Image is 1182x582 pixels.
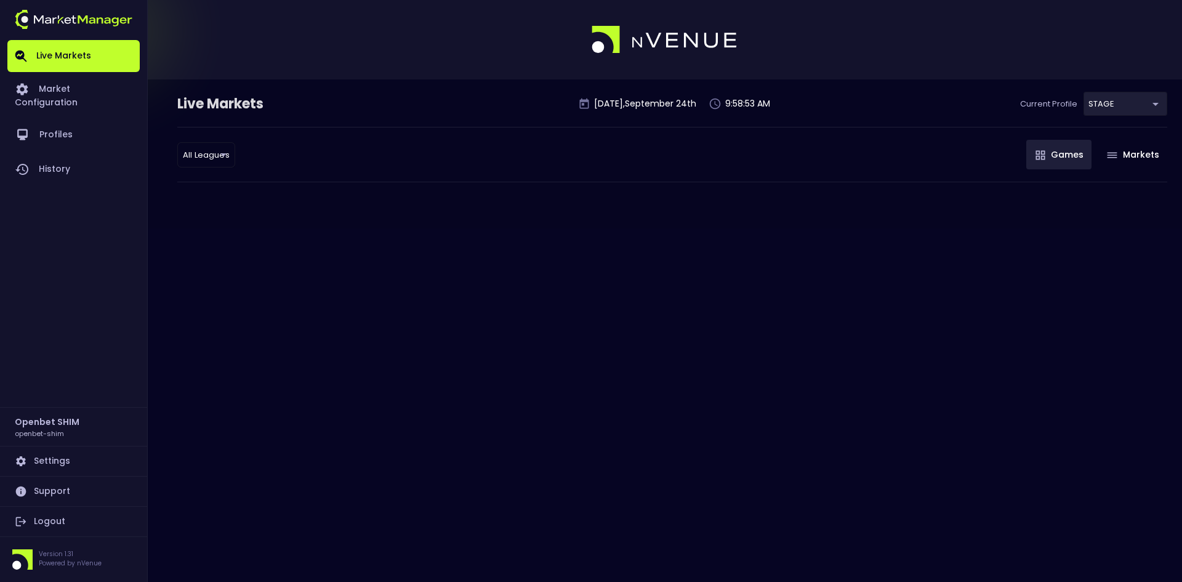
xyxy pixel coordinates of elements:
[39,559,102,568] p: Powered by nVenue
[15,415,79,429] h2: Openbet SHIM
[39,549,102,559] p: Version 1.31
[15,429,64,438] h3: openbet-shim
[725,97,770,110] p: 9:58:53 AM
[7,118,140,152] a: Profiles
[7,72,140,118] a: Market Configuration
[177,142,235,168] div: STAGE
[1083,92,1167,116] div: STAGE
[592,26,738,54] img: logo
[7,447,140,476] a: Settings
[7,477,140,506] a: Support
[1098,140,1167,169] button: Markets
[7,152,140,187] a: History
[1035,150,1045,160] img: gameIcon
[15,10,132,29] img: logo
[7,40,140,72] a: Live Markets
[7,549,140,570] div: Version 1.31Powered by nVenue
[1026,140,1092,169] button: Games
[1020,98,1077,110] p: Current Profile
[1107,152,1117,158] img: gameIcon
[594,97,696,110] p: [DATE] , September 24 th
[177,94,328,114] div: Live Markets
[7,507,140,536] a: Logout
